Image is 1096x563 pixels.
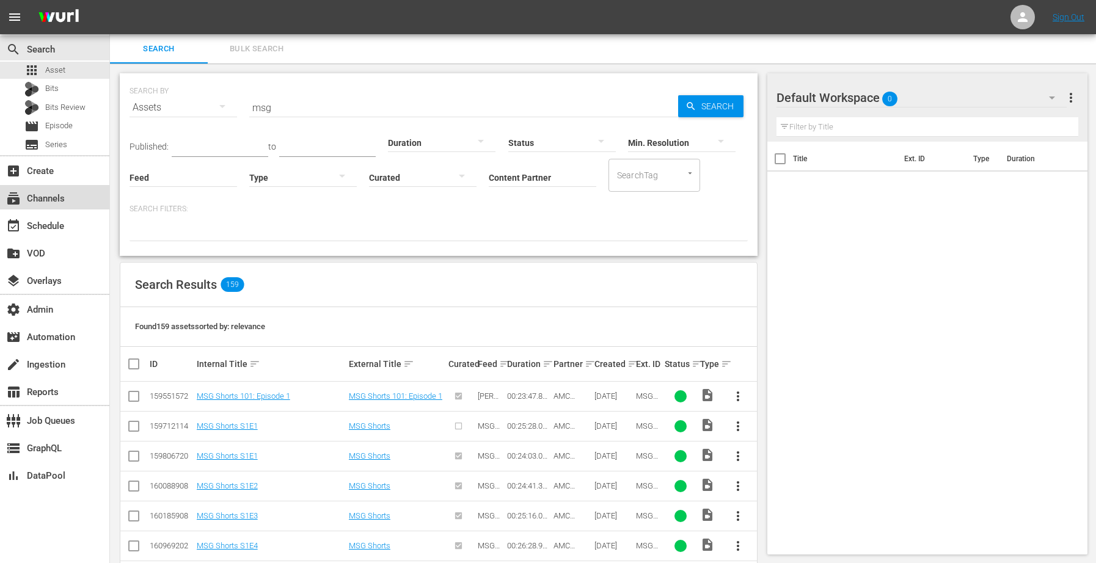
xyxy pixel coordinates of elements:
[696,95,743,117] span: Search
[731,509,745,523] span: more_vert
[24,119,39,134] span: Episode
[999,142,1073,176] th: Duration
[135,277,217,292] span: Search Results
[1053,12,1084,22] a: Sign Out
[731,539,745,553] span: more_vert
[692,358,703,369] span: sort
[594,481,632,490] div: [DATE]
[507,357,550,371] div: Duration
[349,481,390,490] a: MSG Shorts
[478,391,503,428] span: [PERSON_NAME] Feed
[585,358,596,369] span: sort
[636,451,661,479] span: MSGSHORTS2425
[723,412,753,441] button: more_vert
[215,42,298,56] span: Bulk Search
[553,511,586,529] span: AMC Networks
[6,468,21,483] span: DataPool
[29,3,88,32] img: ans4CAIJ8jUAAAAAAAAAAAAAAAAAAAAAAAAgQb4GAAAAAAAAAAAAAAAAAAAAAAAAJMjXAAAAAAAAAAAAAAAAAAAAAAAAgAT5G...
[478,511,500,529] span: MSG Shorts
[793,142,897,176] th: Title
[6,357,21,372] span: Ingestion
[723,441,753,471] button: more_vert
[150,451,193,460] div: 159806720
[723,501,753,531] button: more_vert
[636,421,661,449] span: MSGSHORTS2425
[684,167,696,179] button: Open
[543,358,553,369] span: sort
[130,204,748,214] p: Search Filters:
[45,120,73,132] span: Episode
[627,358,638,369] span: sort
[966,142,999,176] th: Type
[553,541,586,559] span: AMC Networks
[6,246,21,261] span: VOD
[553,391,586,410] span: AMC Networks
[723,471,753,501] button: more_vert
[700,507,715,522] span: Video
[197,451,258,460] a: MSG Shorts S1E1
[150,481,193,490] div: 160088908
[135,322,265,331] span: Found 159 assets sorted by: relevance
[700,537,715,552] span: Video
[665,357,696,371] div: Status
[349,541,390,550] a: MSG Shorts
[221,277,244,292] span: 159
[197,391,290,401] a: MSG Shorts 101: Episode 1
[731,389,745,404] span: more_vert
[723,531,753,561] button: more_vert
[478,541,500,559] span: MSG Shorts
[130,90,237,125] div: Assets
[636,511,661,539] span: MSGSHORTS2425
[700,418,715,432] span: Video
[776,81,1067,115] div: Default Workspace
[499,358,510,369] span: sort
[6,385,21,399] span: Reports
[24,137,39,152] span: Series
[700,357,720,371] div: Type
[6,42,21,57] span: Search
[6,330,21,344] span: Automation
[553,451,586,470] span: AMC Networks
[478,357,503,371] div: Feed
[636,391,661,419] span: MSGSHORTS2425
[478,481,500,499] span: MSG Shorts
[897,142,966,176] th: Ext. ID
[700,478,715,492] span: Video
[24,82,39,96] div: Bits
[6,219,21,233] span: Schedule
[45,82,59,95] span: Bits
[349,451,390,460] a: MSG Shorts
[507,451,550,460] div: 00:24:03.075
[268,142,276,151] span: to
[349,421,390,430] a: MSG Shorts
[150,421,193,430] div: 159712114
[882,86,897,112] span: 0
[636,481,661,509] span: MSGSHORTS2425
[594,541,632,550] div: [DATE]
[553,357,591,371] div: Partner
[723,382,753,411] button: more_vert
[24,63,39,78] span: Asset
[6,413,21,428] span: Job Queues
[1064,83,1078,112] button: more_vert
[448,359,474,369] div: Curated
[507,511,550,520] div: 00:25:16.081
[150,391,193,401] div: 159551572
[249,358,260,369] span: sort
[636,359,662,369] div: Ext. ID
[721,358,732,369] span: sort
[349,511,390,520] a: MSG Shorts
[678,95,743,117] button: Search
[197,357,345,371] div: Internal Title
[197,511,258,520] a: MSG Shorts S1E3
[45,101,86,114] span: Bits Review
[731,479,745,493] span: more_vert
[507,421,550,430] div: 00:25:28.093
[197,421,258,430] a: MSG Shorts S1E1
[24,100,39,115] div: Bits Review
[553,481,586,499] span: AMC Networks
[1064,90,1078,105] span: more_vert
[594,421,632,430] div: [DATE]
[197,481,258,490] a: MSG Shorts S1E2
[731,419,745,434] span: more_vert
